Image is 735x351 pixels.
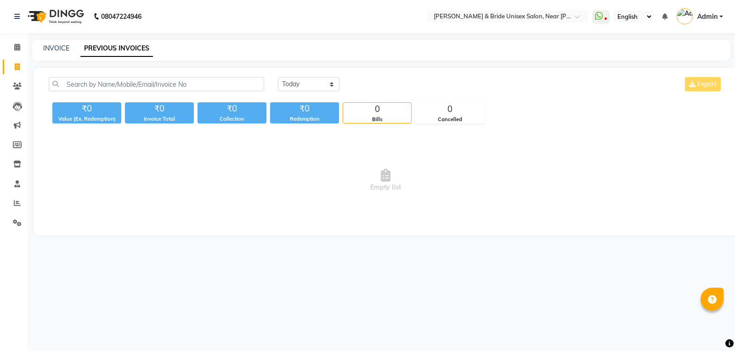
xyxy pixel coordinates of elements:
div: Invoice Total [125,115,194,123]
div: 0 [416,103,484,116]
div: ₹0 [125,102,194,115]
img: Admin [677,8,693,24]
div: Collection [198,115,266,123]
span: Admin [697,12,718,22]
b: 08047224946 [101,4,141,29]
div: 0 [343,103,411,116]
img: logo [23,4,86,29]
div: Redemption [270,115,339,123]
span: Empty list [49,134,723,226]
a: INVOICE [43,44,69,52]
a: PREVIOUS INVOICES [80,40,153,57]
div: Cancelled [416,116,484,123]
input: Search by Name/Mobile/Email/Invoice No [49,77,264,91]
div: Bills [343,116,411,123]
div: ₹0 [270,102,339,115]
div: ₹0 [52,102,121,115]
div: ₹0 [198,102,266,115]
div: Value (Ex. Redemption) [52,115,121,123]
